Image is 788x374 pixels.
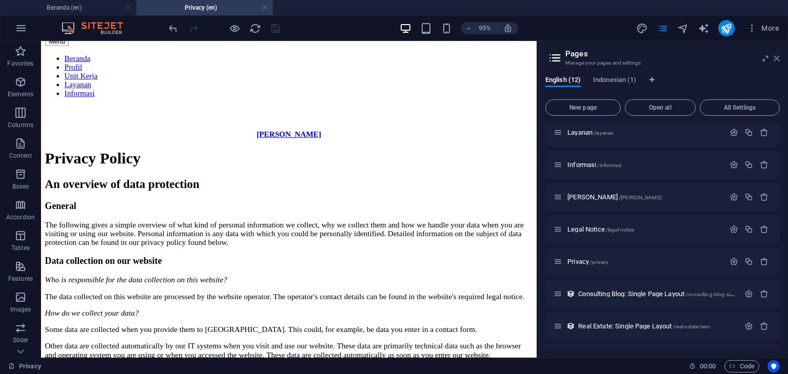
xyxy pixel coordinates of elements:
div: Settings [730,128,738,137]
div: Settings [744,322,753,330]
span: Click to open page [578,322,710,330]
div: Privacy/privacy [564,258,724,265]
button: text_generator [698,22,710,34]
button: All Settings [700,99,780,116]
button: Code [724,360,759,372]
button: Click here to leave preview mode and continue editing [228,22,241,34]
span: More [747,23,779,33]
span: /consulting-blog-single-page-layout [685,292,769,297]
span: Click to open page [567,161,621,169]
button: pages [657,22,669,34]
span: All Settings [704,105,775,111]
p: Boxes [12,182,29,191]
span: Click to open page [567,129,614,136]
p: Content [9,152,32,160]
button: Usercentrics [767,360,780,372]
span: Click to open page [578,290,769,298]
span: /[PERSON_NAME] [619,195,662,200]
span: /privacy [590,259,608,265]
div: This layout is used as a template for all items (e.g. a blog post) of this collection. The conten... [566,289,575,298]
button: publish [718,20,735,36]
p: Images [10,305,31,314]
p: Favorites [7,59,33,68]
div: Legal Notice/legal-notice [564,226,724,233]
span: Code [729,360,755,372]
h6: Session time [689,360,716,372]
span: Indonesian (1) [593,74,636,88]
div: Duplicate [744,128,753,137]
i: On resize automatically adjust zoom level to fit chosen device. [503,24,513,33]
div: Settings [730,257,738,266]
button: More [743,20,783,36]
div: Remove [760,257,769,266]
button: undo [167,22,179,34]
a: Click to cancel selection. Double-click to open Pages [8,360,41,372]
p: Slider [13,336,29,344]
div: Remove [760,322,769,330]
span: Privacy [567,258,608,265]
h6: 95% [477,22,493,34]
div: Remove [760,160,769,169]
div: Layanan/layanan [564,129,724,136]
span: Click to open page [567,225,634,233]
span: /legal-notice [606,227,635,233]
i: Pages (Ctrl+Alt+S) [657,23,668,34]
span: : [707,362,708,370]
div: Settings [730,193,738,201]
i: Reload page [249,23,261,34]
span: New page [550,105,616,111]
div: [PERSON_NAME]/[PERSON_NAME] [564,194,724,200]
p: Tables [11,244,30,252]
i: Undo: Change slider images (Ctrl+Z) [167,23,179,34]
div: Duplicate [744,160,753,169]
div: Real Estate: Single Page Layout/real-estate-item [575,323,739,329]
button: New page [545,99,621,116]
h2: Pages [565,49,780,58]
span: Open all [629,105,691,111]
h4: Privacy (en) [136,2,273,13]
div: Language Tabs [545,76,780,95]
i: Publish [720,23,732,34]
div: Consulting Blog: Single Page Layout/consulting-blog-single-page-layout [575,290,739,297]
div: Duplicate [744,193,753,201]
button: 95% [461,22,498,34]
i: AI Writer [698,23,710,34]
button: Open all [625,99,696,116]
p: Features [8,275,33,283]
span: English (12) [545,74,581,88]
div: Settings [730,160,738,169]
p: Accordion [6,213,35,221]
span: /informasi [597,162,621,168]
div: This layout is used as a template for all items (e.g. a blog post) of this collection. The conten... [566,322,575,330]
span: /layanan [594,130,614,136]
div: Remove [760,193,769,201]
div: Remove [760,128,769,137]
button: reload [249,22,261,34]
div: Duplicate [744,225,753,234]
img: Editor Logo [59,22,136,34]
div: Informasi/informasi [564,161,724,168]
i: Navigator [677,23,689,34]
div: Remove [760,225,769,234]
button: design [636,22,648,34]
div: Settings [730,225,738,234]
p: Elements [8,90,34,98]
div: Remove [760,289,769,298]
p: Columns [8,121,33,129]
h3: Manage your pages and settings [565,58,759,68]
span: Click to open page [567,193,662,201]
span: /real-estate-item [673,324,710,329]
div: Settings [744,289,753,298]
i: Design (Ctrl+Alt+Y) [636,23,648,34]
div: Duplicate [744,257,753,266]
span: 00 00 [700,360,716,372]
button: navigator [677,22,689,34]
